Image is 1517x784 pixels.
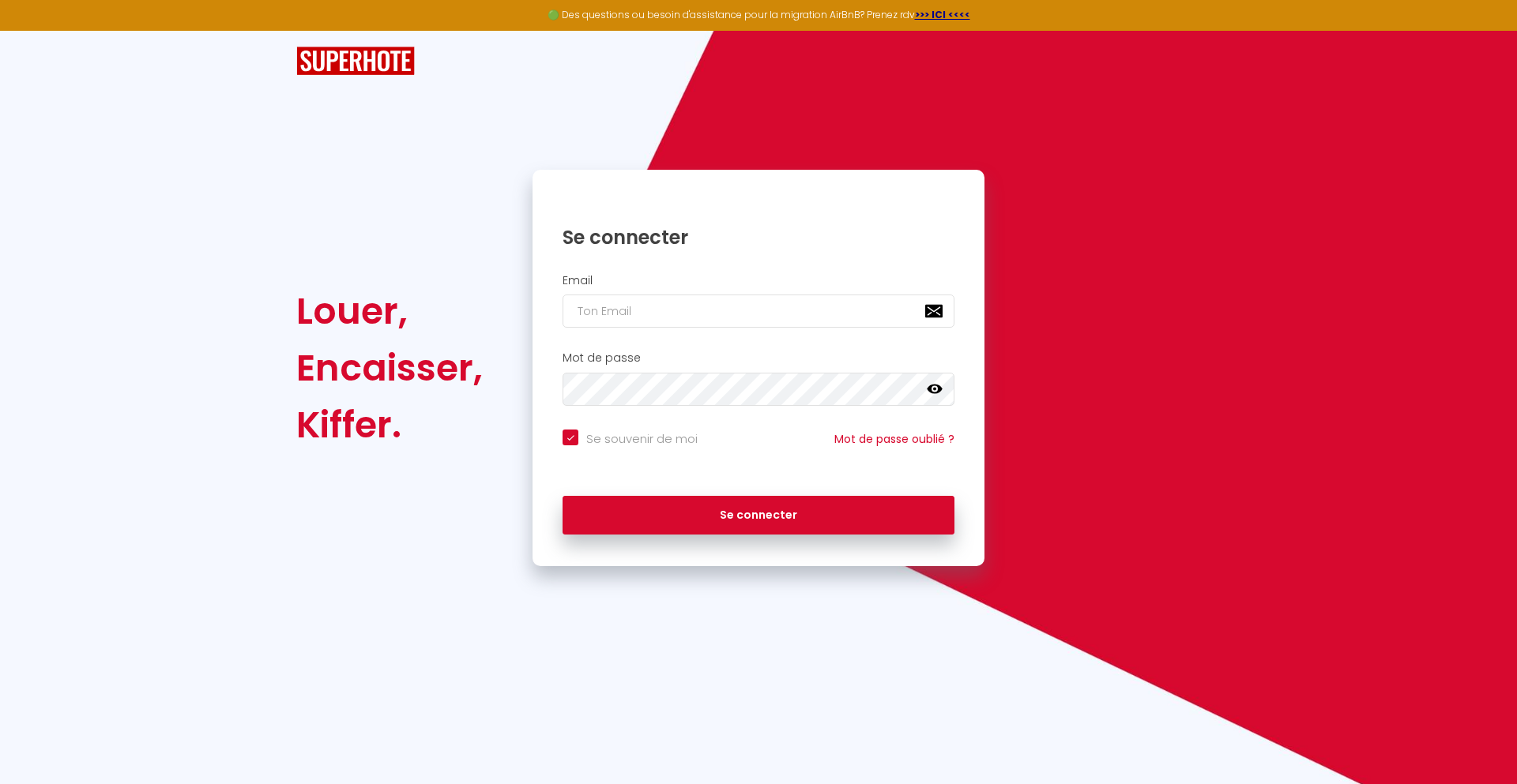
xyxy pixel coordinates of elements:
h1: Se connecter [563,225,954,249]
a: Mot de passe oublié ? [834,431,954,447]
button: Se connecter [563,496,954,535]
a: >>> ICI <<<< [915,8,970,21]
div: Kiffer. [296,396,483,453]
img: SuperHote logo [296,47,415,76]
h2: Email [563,274,954,287]
div: Louer, [296,283,483,339]
input: Ton Email [563,294,954,328]
div: Encaisser, [296,339,483,396]
h2: Mot de passe [563,351,954,365]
